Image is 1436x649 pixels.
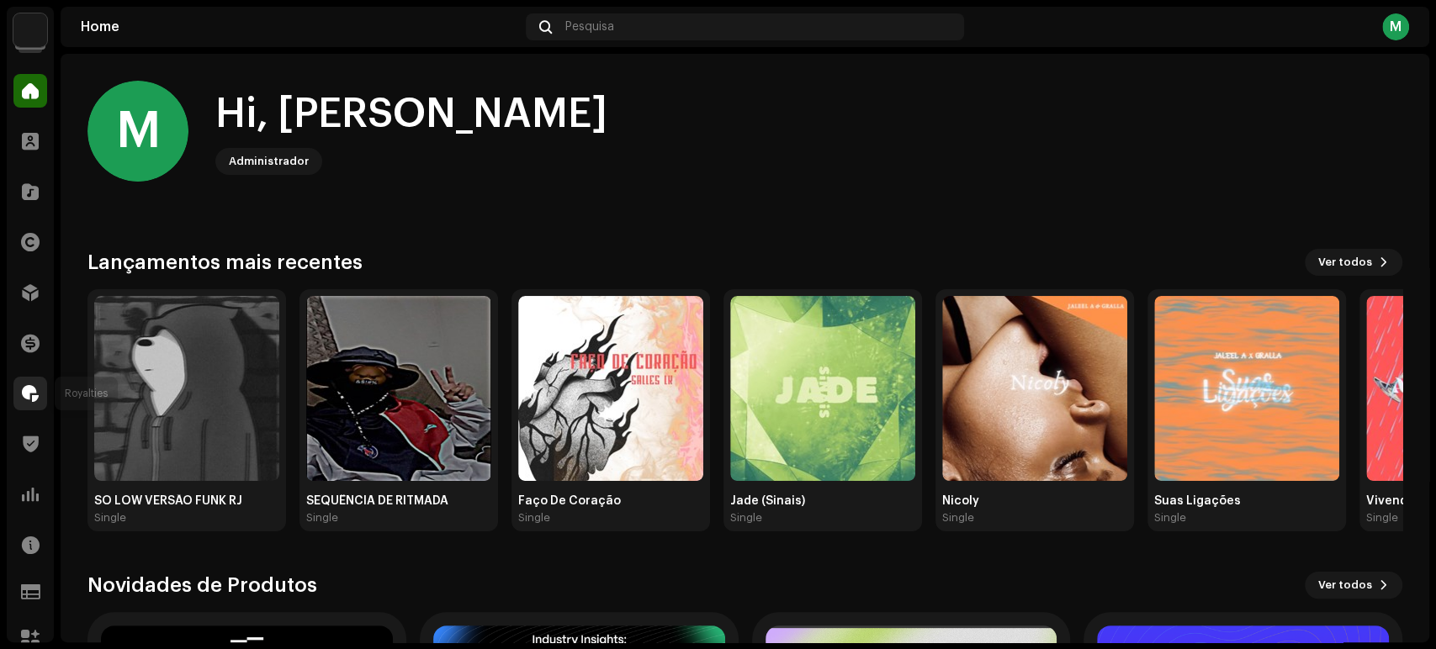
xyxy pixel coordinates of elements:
div: Jade (Sinais) [730,494,915,508]
h3: Novidades de Produtos [87,572,317,599]
div: M [87,81,188,182]
div: M [1382,13,1409,40]
img: 730b9dfe-18b5-4111-b483-f30b0c182d82 [13,13,47,47]
div: Single [1154,511,1186,525]
div: Single [306,511,338,525]
div: Administrador [229,151,309,171]
div: Nicoly [942,494,1127,508]
div: Single [94,511,126,525]
div: Home [81,20,519,34]
div: Single [1366,511,1398,525]
span: Ver todos [1318,568,1372,602]
div: Hi, [PERSON_NAME] [215,87,607,141]
div: Single [942,511,974,525]
div: Faço De Coração [518,494,703,508]
div: SEQUÊNCIA DE RITMADA [306,494,491,508]
button: Ver todos [1305,572,1402,599]
h3: Lançamentos mais recentes [87,249,363,276]
div: Single [518,511,550,525]
img: 69bc31ea-ef53-4864-a65e-86d62e18fbf8 [94,296,279,481]
img: 745d8377-c0bc-407c-bf35-57fe3223eb9a [1154,296,1339,481]
div: Single [730,511,762,525]
span: Pesquisa [565,20,614,34]
span: Ver todos [1318,245,1372,279]
div: SO LOW VERSÃO FUNK RJ [94,494,279,508]
img: fe1c4b24-1dd0-46ba-b61b-033c8e5accd1 [306,296,491,481]
img: 73e05b3a-0802-456b-a5e4-93df8bd4ccc3 [518,296,703,481]
button: Ver todos [1305,249,1402,276]
div: Suas Ligações [1154,494,1339,508]
img: 82c404d3-2889-4e6f-98f2-02b15ed8e1f0 [730,296,915,481]
img: 6c659535-0fec-4dfb-bb87-93ad8ae19f94 [942,296,1127,481]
